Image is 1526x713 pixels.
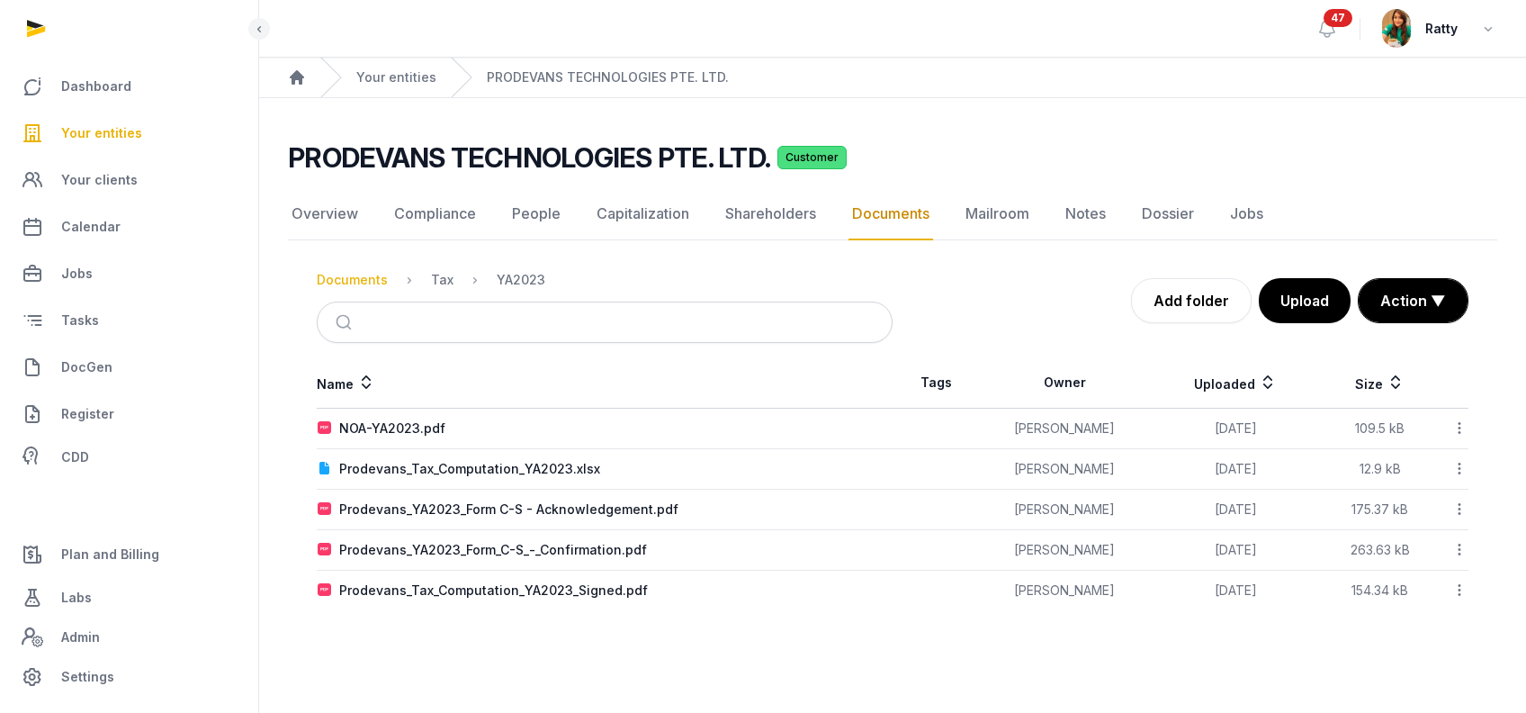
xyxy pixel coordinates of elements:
[61,76,131,97] span: Dashboard
[1322,490,1439,530] td: 175.37 kB
[980,449,1149,490] td: [PERSON_NAME]
[14,299,244,342] a: Tasks
[14,655,244,699] a: Settings
[1226,188,1267,240] a: Jobs
[722,188,820,240] a: Shareholders
[318,462,332,476] img: document.svg
[14,252,244,295] a: Jobs
[14,533,244,576] a: Plan and Billing
[318,583,332,598] img: pdf.svg
[893,357,980,409] th: Tags
[1138,188,1198,240] a: Dossier
[339,582,648,600] div: Prodevans_Tax_Computation_YA2023_Signed.pdf
[288,141,770,174] h2: PRODEVANS TECHNOLOGIES PTE. LTD.
[61,544,159,565] span: Plan and Billing
[1425,18,1458,40] span: Ratty
[14,158,244,202] a: Your clients
[317,258,893,302] nav: Breadcrumb
[1215,542,1257,557] span: [DATE]
[61,403,114,425] span: Register
[14,112,244,155] a: Your entities
[1322,530,1439,571] td: 263.63 kB
[1215,420,1257,436] span: [DATE]
[14,439,244,475] a: CDD
[593,188,693,240] a: Capitalization
[318,543,332,557] img: pdf.svg
[318,502,332,517] img: pdf.svg
[777,146,847,169] span: Customer
[14,619,244,655] a: Admin
[61,627,100,648] span: Admin
[1215,582,1257,598] span: [DATE]
[980,530,1149,571] td: [PERSON_NAME]
[61,169,138,191] span: Your clients
[487,68,729,86] a: PRODEVANS TECHNOLOGIES PTE. LTD.
[980,571,1149,611] td: [PERSON_NAME]
[1322,357,1439,409] th: Size
[497,271,545,289] div: YA2023
[980,357,1149,409] th: Owner
[288,188,362,240] a: Overview
[848,188,933,240] a: Documents
[288,188,1497,240] nav: Tabs
[356,68,436,86] a: Your entities
[962,188,1033,240] a: Mailroom
[259,58,1526,98] nav: Breadcrumb
[14,576,244,619] a: Labs
[339,541,647,559] div: Prodevans_YA2023_Form_C-S_-_Confirmation.pdf
[339,420,445,438] div: NOA-YA2023.pdf
[317,271,388,289] div: Documents
[431,271,453,289] div: Tax
[1131,278,1252,323] a: Add folder
[1215,461,1257,476] span: [DATE]
[508,188,564,240] a: People
[980,490,1149,530] td: [PERSON_NAME]
[14,205,244,248] a: Calendar
[317,357,893,409] th: Name
[61,447,89,468] span: CDD
[61,356,112,378] span: DocGen
[61,587,92,609] span: Labs
[1215,501,1257,517] span: [DATE]
[339,460,600,478] div: Prodevans_Tax_Computation_YA2023.xlsx
[325,302,367,342] button: Submit
[390,188,480,240] a: Compliance
[14,393,244,436] a: Register
[1062,188,1109,240] a: Notes
[61,666,114,688] span: Settings
[318,421,332,436] img: pdf.svg
[1324,9,1352,27] span: 47
[14,346,244,389] a: DocGen
[1322,449,1439,490] td: 12.9 kB
[1322,409,1439,449] td: 109.5 kB
[1259,278,1351,323] button: Upload
[980,409,1149,449] td: [PERSON_NAME]
[14,65,244,108] a: Dashboard
[1359,279,1468,322] button: Action ▼
[339,501,678,519] div: Prodevans_YA2023_Form C-S - Acknowledgement.pdf
[61,122,142,144] span: Your entities
[1322,571,1439,611] td: 154.34 kB
[61,216,121,238] span: Calendar
[1149,357,1321,409] th: Uploaded
[1382,9,1411,48] img: avatar
[61,310,99,331] span: Tasks
[61,263,93,284] span: Jobs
